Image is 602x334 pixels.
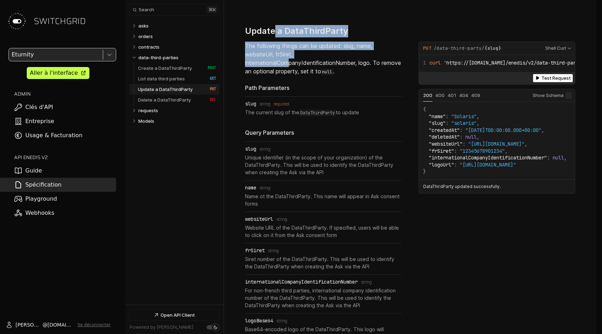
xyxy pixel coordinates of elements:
span: "solaris" [451,120,477,126]
span: SWITCHGRID [34,16,86,27]
a: Open API Client [130,309,219,320]
p: List data third parties [138,75,185,82]
p: Update a DataThirdParty [138,86,193,92]
a: orders [138,31,217,42]
span: : [454,162,457,168]
p: contracts [138,44,159,50]
p: asks [138,23,149,29]
span: "websiteUrl" [429,141,463,147]
button: Se déconnecter [77,322,111,328]
span: GET [202,76,216,81]
p: Website URL of the DataThirdParty. If specified, users will be able to click on it from the Ask c... [245,224,402,239]
p: DataThirdParty updated successfully. [423,183,501,190]
span: : [463,141,465,147]
span: string [276,318,287,323]
p: requests [138,107,158,114]
p: The current slug of the to update [245,109,402,116]
span: , [525,141,527,147]
span: POST [202,66,216,71]
span: "12345678901234" [460,148,505,154]
span: "slug" [429,120,446,126]
span: "deletedAt" [429,134,460,140]
div: Set light mode [213,325,218,329]
span: : [446,113,449,120]
span: "[DATE]T00:00:00.000+00:00" [465,127,541,133]
a: Powered by [PERSON_NAME] [130,324,193,330]
span: 200 [423,92,432,98]
span: } [423,168,426,175]
img: Switchgrid Logo [6,10,28,32]
span: PUT [202,87,216,92]
div: websiteUrl [245,216,273,222]
code: DataThirdParty [299,110,336,116]
h2: ADMIN [14,90,116,97]
a: requests [138,105,217,116]
p: Unique identifier (in the scope of your organization) of the DataThirdParty. This will be used to... [245,154,402,176]
div: Query Parameters [245,129,402,137]
span: 404 [459,92,468,98]
span: : [446,120,449,126]
div: Path Parameters [245,84,402,92]
span: null [465,134,477,140]
span: "createdAt" [429,127,460,133]
span: string [259,186,270,190]
div: Aller à l'interface [30,69,78,77]
div: name [245,185,256,190]
span: "frSiret" [429,148,454,154]
div: required [274,102,289,107]
button: Test Request [533,74,573,82]
p: data-third-parties [138,54,178,61]
span: /data-third-party/ [434,45,501,51]
a: Aller à l'interface [27,67,89,79]
em: {slug} [484,45,501,51]
div: logoBase64 [245,318,273,323]
a: data-third-parties [138,52,217,63]
span: : [460,127,463,133]
span: "logoUrl" [429,162,454,168]
span: "name" [429,113,446,120]
span: string [259,147,270,152]
span: "[URL][DOMAIN_NAME]" [468,141,525,147]
span: 401 [448,92,456,98]
span: { [423,106,426,113]
div: slug [245,101,256,107]
a: Update a DataThirdParty PUT [138,84,216,95]
span: : [547,154,550,161]
nav: Table of contents for Api [125,17,224,305]
h2: API ENEDIS v2 [14,154,116,161]
span: [PERSON_NAME] [15,321,43,328]
span: : [460,134,463,140]
span: Test Request [541,75,571,81]
span: 409 [471,92,480,98]
span: "Solaris" [451,113,477,120]
span: , [541,127,544,133]
a: contracts [138,42,217,52]
p: For non-french third parties, international company identification number of the DataThirdParty. ... [245,287,402,309]
span: , [477,134,479,140]
span: , [477,120,479,126]
span: @ [43,321,48,328]
span: Search [139,7,154,12]
div: frSiret [245,248,265,253]
span: curl [429,60,441,66]
div: slug [245,146,256,152]
span: string [361,280,372,285]
span: null [553,154,564,161]
span: 400 [435,92,445,98]
a: List data third parties GET [138,73,216,84]
kbd: ⌘ k [207,6,218,13]
a: Create a DataThirdParty POST [138,63,216,73]
span: : [454,148,457,154]
p: The following things can be updated: slug, name, websiteUrl, frSiret, internationalCompanyIdentif... [245,42,402,75]
div: Example Responses [419,89,575,194]
span: DEL [202,97,216,102]
span: string [276,217,287,222]
span: "internationalCompanyIdentificationNumber" [429,154,547,161]
span: string [259,102,270,107]
p: Delete a DataThirdParty [138,97,191,103]
p: Name ot the DataThirdParty. This name will appear in Ask consent forms [245,193,402,207]
p: Create a DataThirdParty [138,65,192,71]
p: Models [138,118,154,124]
h3: Update a DataThirdParty [245,26,348,36]
span: , [564,154,567,161]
